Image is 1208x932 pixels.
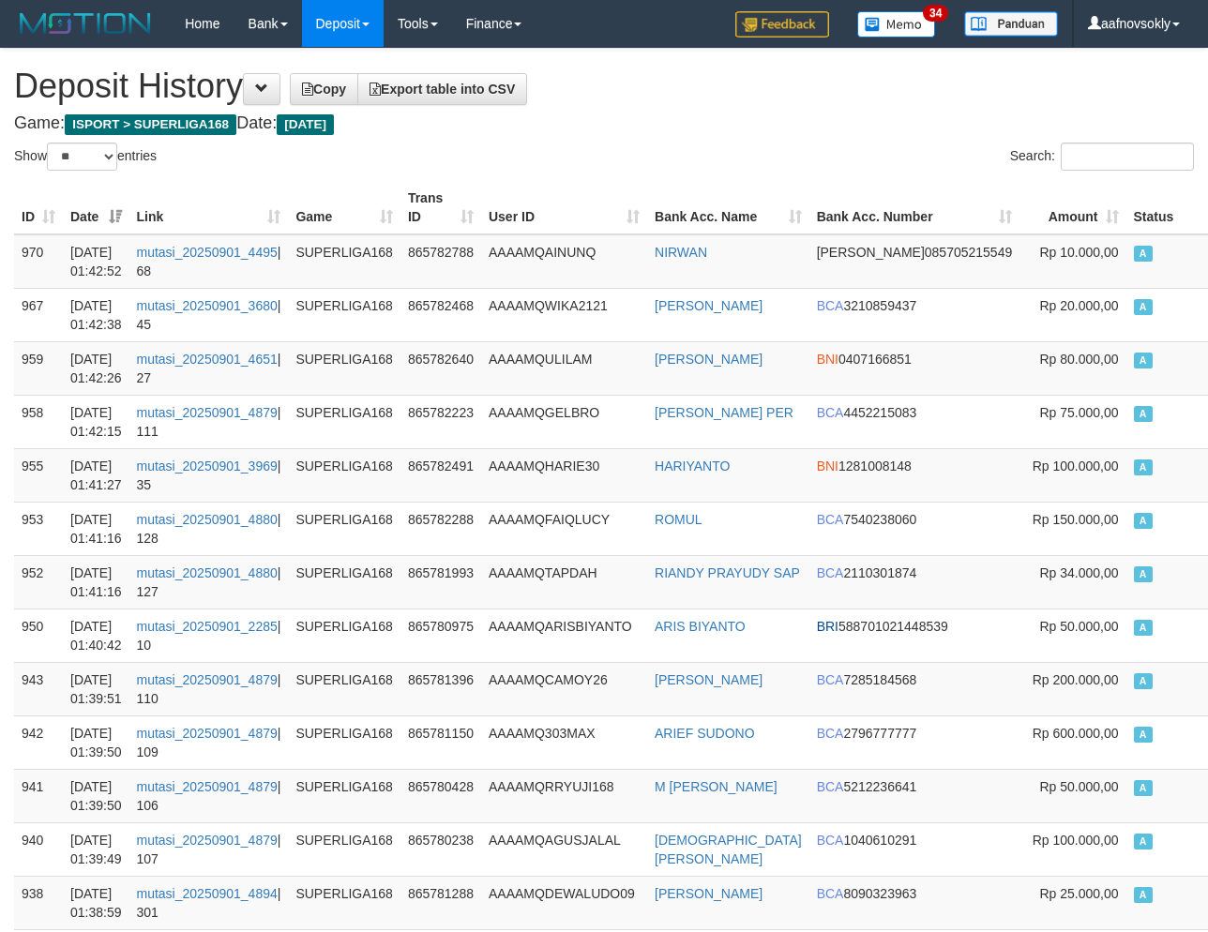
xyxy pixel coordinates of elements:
td: | 128 [129,502,289,555]
th: Game: activate to sort column ascending [288,181,400,234]
td: | 111 [129,395,289,448]
td: SUPERLIGA168 [288,609,400,662]
a: RIANDY PRAYUDY SAP [655,565,800,580]
span: Approved [1134,353,1153,368]
td: 959 [14,341,63,395]
span: Rp 50.000,00 [1039,779,1118,794]
td: 970 [14,234,63,289]
td: 940 [14,822,63,876]
a: Export table into CSV [357,73,527,105]
span: [PERSON_NAME] [817,245,925,260]
a: [PERSON_NAME] [655,298,763,313]
td: AAAAMQ303MAX [481,715,647,769]
td: AAAAMQFAIQLUCY [481,502,647,555]
td: [DATE] 01:42:38 [63,288,129,341]
span: Rp 200.000,00 [1033,672,1119,687]
span: Rp 100.000,00 [1033,458,1119,474]
a: mutasi_20250901_3969 [137,458,278,474]
td: AAAAMQAGUSJALAL [481,822,647,876]
span: Rp 80.000,00 [1039,352,1118,367]
td: [DATE] 01:39:50 [63,769,129,822]
td: 865781150 [400,715,481,769]
td: | 107 [129,822,289,876]
span: Approved [1134,566,1153,582]
span: BNI [817,352,838,367]
a: [DEMOGRAPHIC_DATA][PERSON_NAME] [655,833,802,866]
h4: Game: Date: [14,114,1194,133]
th: ID: activate to sort column ascending [14,181,63,234]
span: BCA [817,726,844,741]
a: mutasi_20250901_4879 [137,833,278,848]
td: [DATE] 01:39:49 [63,822,129,876]
a: mutasi_20250901_4879 [137,405,278,420]
span: BCA [817,405,844,420]
td: [DATE] 01:41:27 [63,448,129,502]
td: SUPERLIGA168 [288,502,400,555]
td: AAAAMQHARIE30 [481,448,647,502]
span: Approved [1134,299,1153,315]
td: SUPERLIGA168 [288,395,400,448]
td: 2796777777 [809,715,1020,769]
td: 865782468 [400,288,481,341]
img: Button%20Memo.svg [857,11,936,38]
td: | 68 [129,234,289,289]
td: 0407166851 [809,341,1020,395]
th: Amount: activate to sort column ascending [1019,181,1125,234]
a: mutasi_20250901_4880 [137,565,278,580]
span: BCA [817,565,844,580]
td: 941 [14,769,63,822]
td: | 106 [129,769,289,822]
span: Export table into CSV [370,82,515,97]
span: Rp 34.000,00 [1039,565,1118,580]
span: BCA [817,512,844,527]
td: SUPERLIGA168 [288,234,400,289]
td: | 35 [129,448,289,502]
a: ARIS BIYANTO [655,619,746,634]
a: mutasi_20250901_2285 [137,619,278,634]
td: | 127 [129,555,289,609]
th: User ID: activate to sort column ascending [481,181,647,234]
span: Approved [1134,513,1153,529]
th: Trans ID: activate to sort column ascending [400,181,481,234]
a: Copy [290,73,358,105]
a: M [PERSON_NAME] [655,779,778,794]
th: Bank Acc. Number: activate to sort column ascending [809,181,1020,234]
th: Date: activate to sort column ascending [63,181,129,234]
td: 865781993 [400,555,481,609]
a: [PERSON_NAME] [655,886,763,901]
span: BRI [817,619,838,634]
td: SUPERLIGA168 [288,448,400,502]
td: AAAAMQTAPDAH [481,555,647,609]
td: 953 [14,502,63,555]
td: SUPERLIGA168 [288,715,400,769]
td: 865782788 [400,234,481,289]
span: Rp 75.000,00 [1039,405,1118,420]
input: Search: [1061,143,1194,171]
span: BCA [817,298,844,313]
td: 8090323963 [809,876,1020,929]
td: [DATE] 01:38:59 [63,876,129,929]
select: Showentries [47,143,117,171]
span: Copy [302,82,346,97]
td: 938 [14,876,63,929]
td: SUPERLIGA168 [288,555,400,609]
label: Show entries [14,143,157,171]
td: AAAAMQRRYUJI168 [481,769,647,822]
th: Bank Acc. Name: activate to sort column ascending [647,181,809,234]
td: SUPERLIGA168 [288,341,400,395]
td: AAAAMQWIKA2121 [481,288,647,341]
td: [DATE] 01:41:16 [63,555,129,609]
span: Rp 25.000,00 [1039,886,1118,901]
a: mutasi_20250901_3680 [137,298,278,313]
span: Approved [1134,246,1153,262]
span: Approved [1134,459,1153,475]
span: [DATE] [277,114,334,135]
a: [PERSON_NAME] PER [655,405,793,420]
span: Approved [1134,727,1153,743]
td: [DATE] 01:42:26 [63,341,129,395]
td: AAAAMQULILAM [481,341,647,395]
span: Approved [1134,406,1153,422]
td: 1281008148 [809,448,1020,502]
td: | 10 [129,609,289,662]
td: AAAAMQGELBRO [481,395,647,448]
